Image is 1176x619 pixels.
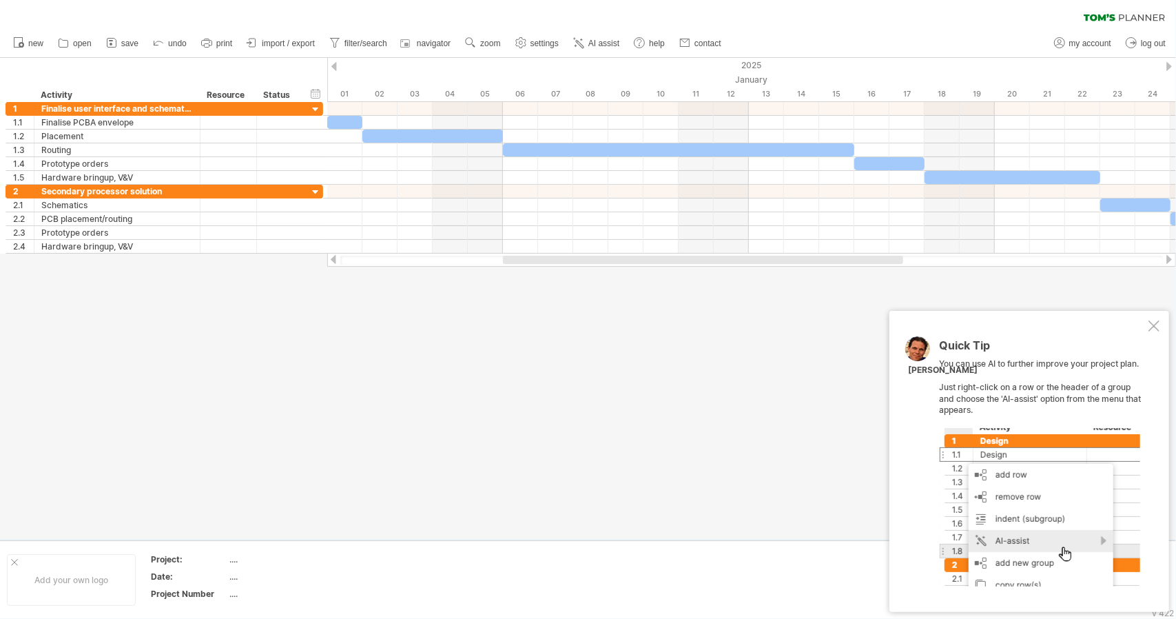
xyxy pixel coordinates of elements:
span: save [121,39,138,48]
div: 1 [13,102,34,115]
div: Hardware bringup, V&V [41,240,193,253]
a: zoom [462,34,504,52]
div: Prototype orders [41,157,193,170]
div: Tuesday, 14 January 2025 [784,87,819,101]
div: 2.4 [13,240,34,253]
div: Tuesday, 21 January 2025 [1030,87,1065,101]
span: undo [168,39,187,48]
a: print [198,34,236,52]
a: navigator [398,34,455,52]
div: .... [229,554,345,565]
div: Monday, 13 January 2025 [749,87,784,101]
div: Monday, 20 January 2025 [995,87,1030,101]
div: Project: [151,554,227,565]
div: Prototype orders [41,226,193,239]
div: Date: [151,571,227,582]
div: 1.2 [13,130,34,143]
div: Sunday, 12 January 2025 [714,87,749,101]
span: new [28,39,43,48]
a: help [630,34,669,52]
div: Secondary processor solution [41,185,193,198]
span: zoom [480,39,500,48]
a: log out [1122,34,1170,52]
div: 2.3 [13,226,34,239]
div: Friday, 3 January 2025 [398,87,433,101]
div: You can use AI to further improve your project plan. Just right-click on a row or the header of a... [939,340,1146,587]
div: 1.5 [13,171,34,184]
div: PCB placement/routing [41,212,193,225]
a: my account [1051,34,1115,52]
div: Friday, 10 January 2025 [643,87,679,101]
div: Saturday, 11 January 2025 [679,87,714,101]
div: Friday, 17 January 2025 [889,87,925,101]
span: help [649,39,665,48]
div: Placement [41,130,193,143]
div: 2.1 [13,199,34,212]
span: import / export [262,39,315,48]
div: .... [229,588,345,600]
div: Monday, 6 January 2025 [503,87,538,101]
span: AI assist [588,39,619,48]
span: log out [1141,39,1166,48]
div: Hardware bringup, V&V [41,171,193,184]
div: Tuesday, 7 January 2025 [538,87,573,101]
div: Wednesday, 1 January 2025 [327,87,362,101]
div: Sunday, 5 January 2025 [468,87,503,101]
div: Activity [41,88,192,102]
div: 1.3 [13,143,34,156]
div: 2.2 [13,212,34,225]
span: open [73,39,92,48]
div: Thursday, 23 January 2025 [1100,87,1135,101]
a: AI assist [570,34,623,52]
a: save [103,34,143,52]
div: Thursday, 16 January 2025 [854,87,889,101]
a: new [10,34,48,52]
div: Saturday, 4 January 2025 [433,87,468,101]
span: print [216,39,232,48]
div: Thursday, 2 January 2025 [362,87,398,101]
div: Quick Tip [939,340,1146,358]
span: filter/search [344,39,387,48]
span: settings [530,39,559,48]
div: Wednesday, 22 January 2025 [1065,87,1100,101]
a: import / export [243,34,319,52]
div: Add your own logo [7,554,136,606]
div: Finalise user interface and schematics [41,102,193,115]
div: .... [229,571,345,582]
div: Saturday, 18 January 2025 [925,87,960,101]
div: Routing [41,143,193,156]
span: navigator [417,39,451,48]
div: Status [263,88,293,102]
div: 1.1 [13,116,34,129]
div: Friday, 24 January 2025 [1135,87,1170,101]
a: open [54,34,96,52]
div: Sunday, 19 January 2025 [960,87,995,101]
div: Project Number [151,588,227,600]
div: Schematics [41,199,193,212]
div: [PERSON_NAME] [908,365,978,376]
span: contact [694,39,721,48]
div: Wednesday, 8 January 2025 [573,87,608,101]
a: settings [512,34,563,52]
a: filter/search [326,34,391,52]
div: 2 [13,185,34,198]
div: 1.4 [13,157,34,170]
div: v 422 [1152,608,1174,618]
div: Resource [207,88,249,102]
div: Finalise PCBA envelope [41,116,193,129]
div: Thursday, 9 January 2025 [608,87,643,101]
div: Wednesday, 15 January 2025 [819,87,854,101]
a: undo [149,34,191,52]
span: my account [1069,39,1111,48]
a: contact [676,34,725,52]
